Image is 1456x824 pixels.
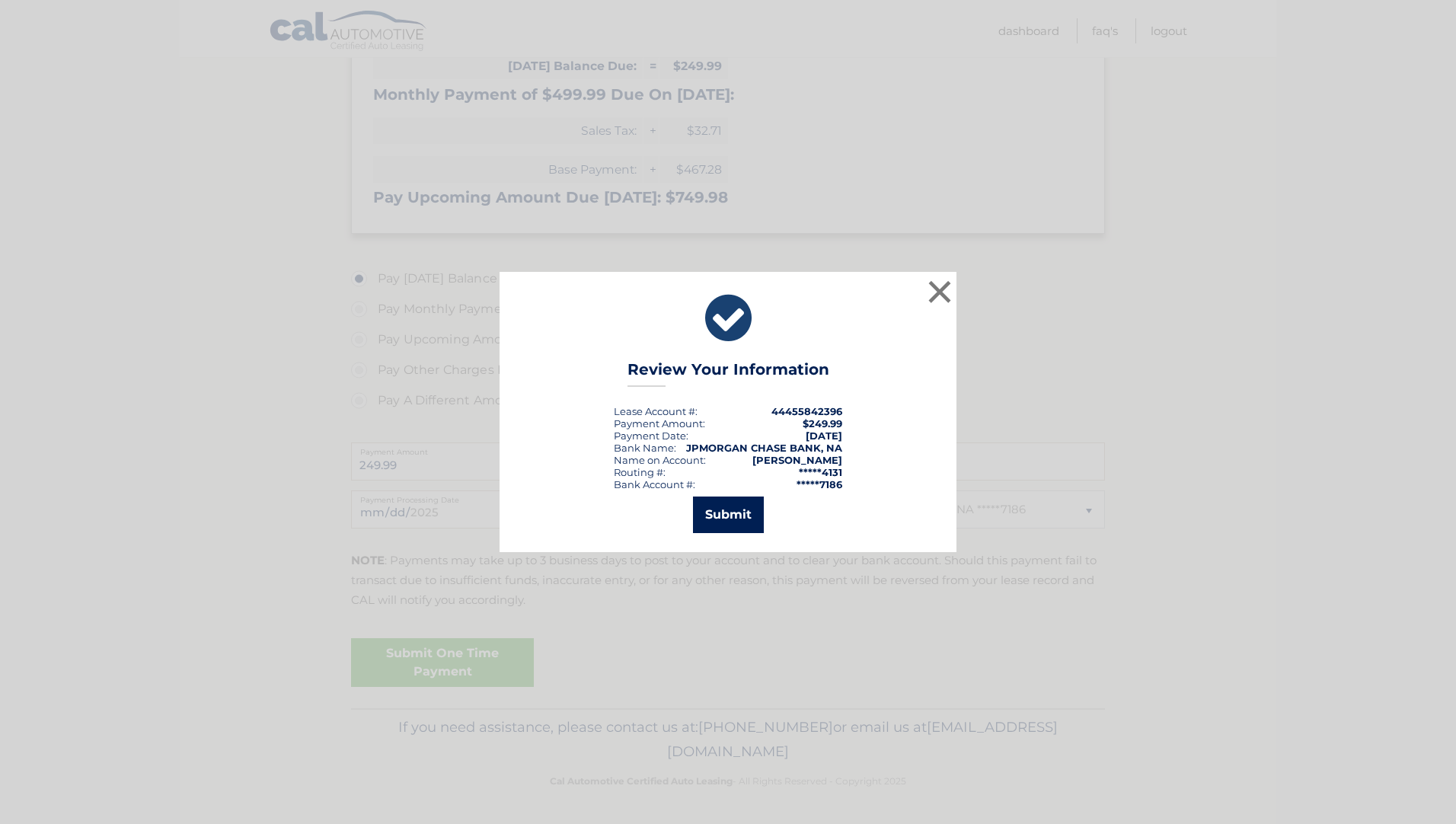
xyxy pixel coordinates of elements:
[693,497,764,533] button: Submit
[614,405,698,417] div: Lease Account #:
[686,442,842,454] strong: JPMORGAN CHASE BANK, NA
[806,430,842,442] span: [DATE]
[614,430,686,442] span: Payment Date
[627,360,829,387] h3: Review Your Information
[614,466,666,478] div: Routing #:
[614,417,705,430] div: Payment Amount:
[614,454,706,466] div: Name on Account:
[752,454,842,466] strong: [PERSON_NAME]
[614,478,695,490] div: Bank Account #:
[614,430,688,442] div: :
[924,276,955,307] button: ×
[771,405,842,417] strong: 44455842396
[614,442,676,454] div: Bank Name:
[803,417,842,430] span: $249.99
